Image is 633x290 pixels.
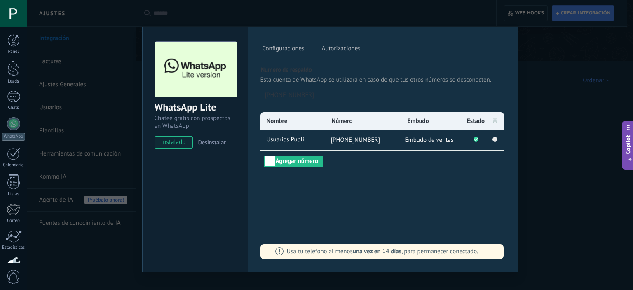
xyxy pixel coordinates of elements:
span: instalado [155,136,192,149]
span: Usuarios Publi [265,136,325,144]
button: Desinstalar [195,136,226,149]
div: Leads [2,79,26,84]
div: WhatsApp [2,133,25,141]
p: Esta cuenta de WhatsApp se utilizará en caso de que tus otros números se desconecten. [260,76,505,84]
span: [PHONE_NUMBER] [265,91,314,99]
span: Embudo [408,117,429,125]
label: Configuraciones [260,44,307,56]
span: Nombre [267,117,288,125]
div: WhatsApp Lite [155,101,236,114]
img: logo_main.png [155,42,237,97]
span: Copilot [624,135,632,154]
div: Panel [2,49,26,54]
div: Estadísticas [2,245,26,250]
label: Autorizaciones [320,44,363,56]
div: Calendario [2,163,26,168]
span: Estado [467,117,485,125]
div: Chats [2,105,26,111]
span: Usa tu teléfono al menos , para permanecer conectado. [287,248,478,255]
li: Conectado correctamente [466,130,486,150]
button: Agregar número [264,156,323,167]
span: una vez en 14 días [353,248,401,255]
div: Listas [2,191,26,197]
button: [PHONE_NUMBER] [260,88,352,102]
div: Chatee gratis con prospectos en WhatsApp [155,114,236,130]
span: [PHONE_NUMBER] [331,136,380,144]
span: Número [332,117,353,125]
span: Desinstalar [198,139,226,146]
div: Correo [2,218,26,224]
span: Embudo de ventas [405,136,454,144]
p: Numero de respaldo [260,66,505,74]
